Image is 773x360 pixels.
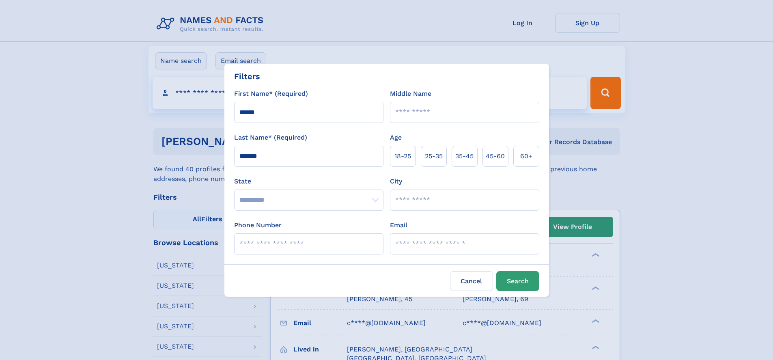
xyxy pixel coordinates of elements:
[390,177,402,186] label: City
[455,151,474,161] span: 35‑45
[496,271,539,291] button: Search
[390,133,402,142] label: Age
[234,70,260,82] div: Filters
[390,89,431,99] label: Middle Name
[520,151,532,161] span: 60+
[234,133,307,142] label: Last Name* (Required)
[234,89,308,99] label: First Name* (Required)
[486,151,505,161] span: 45‑60
[234,220,282,230] label: Phone Number
[450,271,493,291] label: Cancel
[234,177,383,186] label: State
[425,151,443,161] span: 25‑35
[390,220,407,230] label: Email
[394,151,411,161] span: 18‑25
